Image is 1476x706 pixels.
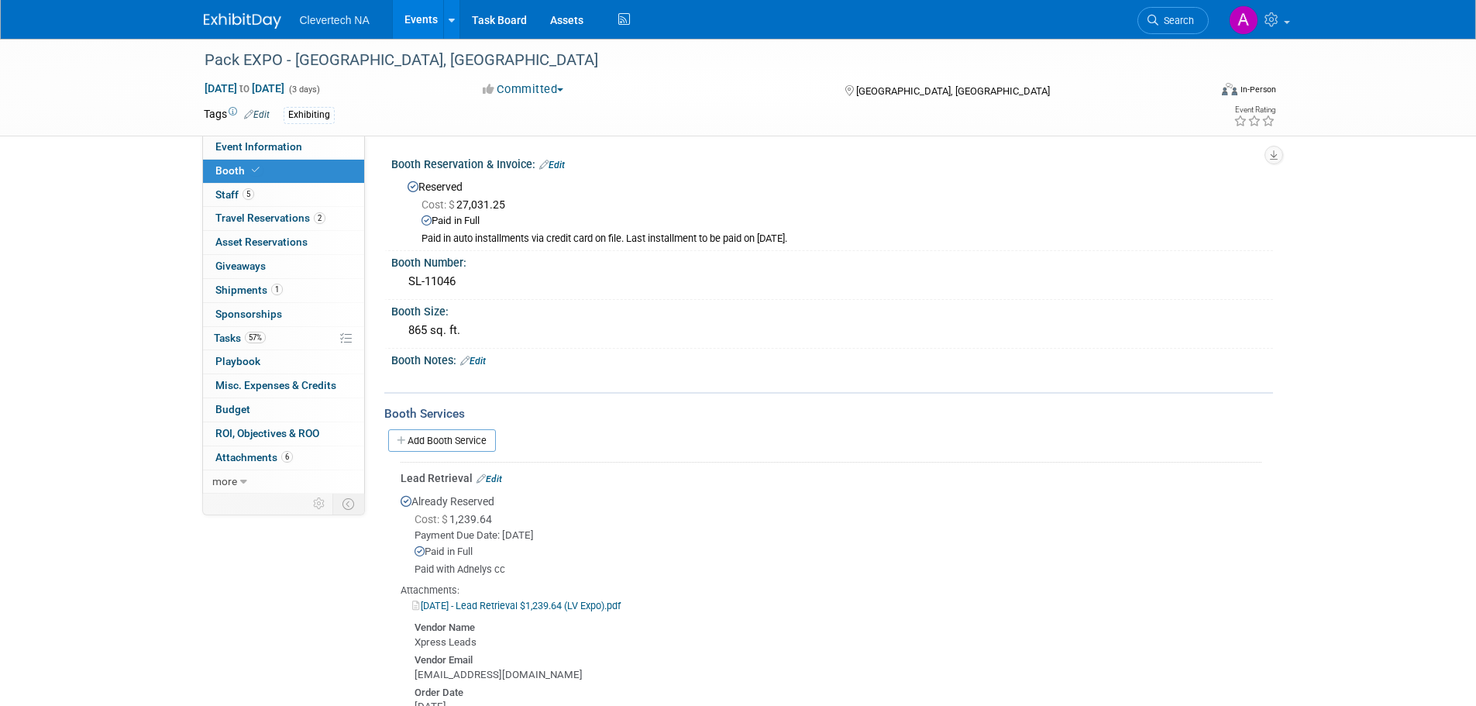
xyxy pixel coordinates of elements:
[284,107,335,123] div: Exhibiting
[215,403,250,415] span: Budget
[415,513,498,525] span: 1,239.64
[403,175,1261,246] div: Reserved
[212,475,237,487] span: more
[415,529,1261,543] div: Payment Due Date: [DATE]
[214,332,266,344] span: Tasks
[237,82,252,95] span: to
[215,188,254,201] span: Staff
[204,81,285,95] span: [DATE] [DATE]
[403,319,1261,343] div: 865 sq. ft.
[215,260,266,272] span: Giveaways
[403,270,1261,294] div: SL-11046
[412,600,621,611] a: [DATE] - Lead Retrieval $1,239.64 (LV Expo).pdf
[203,160,364,183] a: Booth
[391,153,1273,173] div: Booth Reservation & Invoice:
[1158,15,1194,26] span: Search
[203,398,364,422] a: Budget
[203,446,364,470] a: Attachments6
[203,350,364,374] a: Playbook
[215,140,302,153] span: Event Information
[539,160,565,170] a: Edit
[215,451,293,463] span: Attachments
[415,513,449,525] span: Cost: $
[306,494,333,514] td: Personalize Event Tab Strip
[415,618,1261,635] div: Vendor Name
[1229,5,1258,35] img: Adnelys Hernandez
[300,14,370,26] span: Clevertech NA
[421,232,1261,246] div: Paid in auto installments via credit card on file. Last installment to be paid on [DATE].
[391,251,1273,270] div: Booth Number:
[215,427,319,439] span: ROI, Objectives & ROO
[1222,83,1237,95] img: Format-Inperson.png
[204,106,270,124] td: Tags
[460,356,486,367] a: Edit
[215,355,260,367] span: Playbook
[1240,84,1276,95] div: In-Person
[1233,106,1275,114] div: Event Rating
[203,184,364,207] a: Staff5
[477,81,569,98] button: Committed
[415,545,1261,560] div: Paid in Full
[243,188,254,200] span: 5
[203,279,364,302] a: Shipments1
[421,198,456,211] span: Cost: $
[332,494,364,514] td: Toggle Event Tabs
[856,85,1050,97] span: [GEOGRAPHIC_DATA], [GEOGRAPHIC_DATA]
[415,668,1261,683] div: [EMAIL_ADDRESS][DOMAIN_NAME]
[203,374,364,398] a: Misc. Expenses & Credits
[203,327,364,350] a: Tasks57%
[477,474,502,484] a: Edit
[199,46,1185,74] div: Pack EXPO - [GEOGRAPHIC_DATA], [GEOGRAPHIC_DATA]
[203,470,364,494] a: more
[391,349,1273,369] div: Booth Notes:
[287,84,320,95] span: (3 days)
[391,300,1273,319] div: Booth Size:
[215,236,308,248] span: Asset Reservations
[271,284,283,295] span: 1
[203,207,364,230] a: Travel Reservations2
[203,255,364,278] a: Giveaways
[415,650,1261,668] div: Vendor Email
[244,109,270,120] a: Edit
[203,231,364,254] a: Asset Reservations
[314,212,325,224] span: 2
[421,198,511,211] span: 27,031.25
[1137,7,1209,34] a: Search
[281,451,293,463] span: 6
[204,13,281,29] img: ExhibitDay
[401,470,1261,486] div: Lead Retrieval
[415,635,1261,650] div: Xpress Leads
[421,214,1261,229] div: Paid in Full
[215,308,282,320] span: Sponsorships
[215,379,336,391] span: Misc. Expenses & Credits
[384,405,1273,422] div: Booth Services
[415,683,1261,701] div: Order Date
[215,284,283,296] span: Shipments
[388,429,496,452] a: Add Booth Service
[215,164,263,177] span: Booth
[401,584,1261,598] div: Attachments:
[215,212,325,224] span: Travel Reservations
[203,303,364,326] a: Sponsorships
[245,332,266,343] span: 57%
[1117,81,1277,104] div: Event Format
[252,166,260,174] i: Booth reservation complete
[203,136,364,159] a: Event Information
[203,422,364,446] a: ROI, Objectives & ROO
[415,563,1261,577] div: Paid with Adnelys cc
